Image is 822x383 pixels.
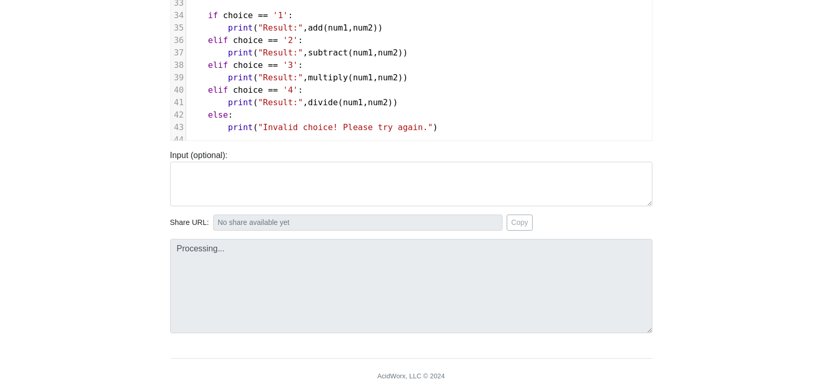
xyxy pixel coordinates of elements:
div: 40 [171,84,186,96]
span: : [188,60,303,70]
span: choice [233,35,263,45]
div: Input (optional): [162,149,660,206]
span: "Invalid choice! Please try again." [258,122,433,132]
span: '1' [273,10,288,20]
span: "Result:" [258,48,303,58]
span: "Result:" [258,23,303,33]
span: num2 [378,73,398,82]
div: 38 [171,59,186,72]
div: 44 [171,134,186,146]
span: : [188,10,293,20]
input: No share available yet [213,215,503,231]
div: 36 [171,34,186,47]
span: elif [208,35,228,45]
span: == [268,35,278,45]
span: print [228,97,253,107]
div: 37 [171,47,186,59]
span: num1 [343,97,363,107]
span: print [228,23,253,33]
span: if [208,10,218,20]
span: : [188,35,303,45]
span: num2 [353,23,373,33]
span: == [258,10,268,20]
span: else [208,110,228,120]
span: num2 [378,48,398,58]
div: 39 [171,72,186,84]
span: num1 [353,73,373,82]
span: '2' [283,35,298,45]
div: 34 [171,9,186,22]
span: subtract [308,48,348,58]
span: ( , ( , )) [188,23,383,33]
div: AcidWorx, LLC © 2024 [377,371,444,381]
span: elif [208,60,228,70]
span: "Result:" [258,73,303,82]
span: print [228,48,253,58]
span: == [268,60,278,70]
span: ( , ( , )) [188,97,398,107]
div: 35 [171,22,186,34]
span: Share URL: [170,217,209,229]
span: num1 [328,23,348,33]
span: num1 [353,48,373,58]
span: ( , ( , )) [188,48,408,58]
span: : [188,85,303,95]
span: elif [208,85,228,95]
span: '3' [283,60,298,70]
div: 43 [171,121,186,134]
span: ( ) [188,122,438,132]
div: 42 [171,109,186,121]
span: choice [233,85,263,95]
span: print [228,73,253,82]
span: divide [308,97,338,107]
span: num2 [368,97,388,107]
span: : [188,110,233,120]
span: add [308,23,323,33]
span: choice [233,60,263,70]
span: print [228,122,253,132]
span: ( , ( , )) [188,73,408,82]
span: choice [223,10,253,20]
span: == [268,85,278,95]
div: 41 [171,96,186,109]
span: '4' [283,85,298,95]
span: "Result:" [258,97,303,107]
button: Copy [507,215,533,231]
span: multiply [308,73,348,82]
